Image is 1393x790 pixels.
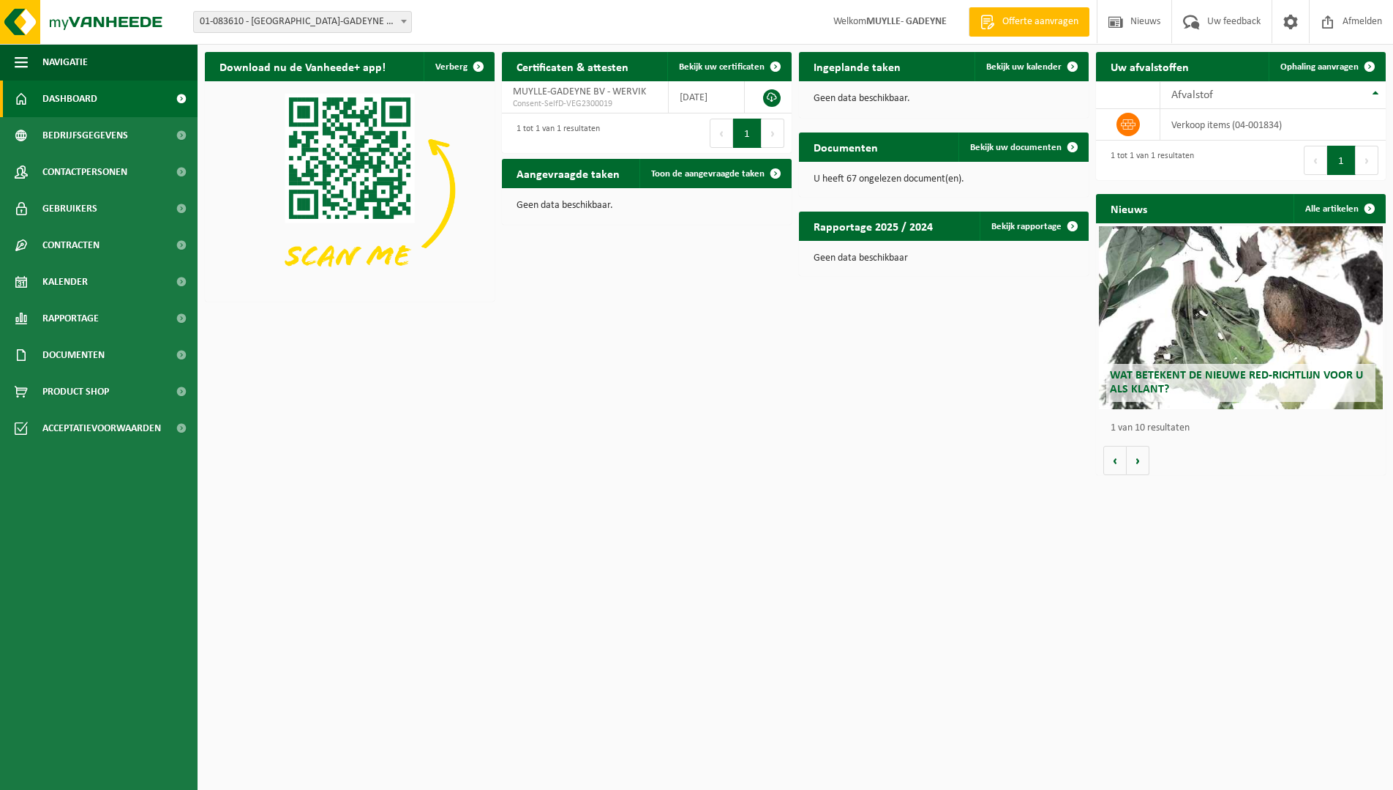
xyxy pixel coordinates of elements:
[502,52,643,81] h2: Certificaten & attesten
[42,373,109,410] span: Product Shop
[502,159,634,187] h2: Aangevraagde taken
[42,44,88,81] span: Navigatie
[799,52,915,81] h2: Ingeplande taken
[42,81,97,117] span: Dashboard
[679,62,765,72] span: Bekijk uw certificaten
[42,190,97,227] span: Gebruikers
[762,119,784,148] button: Next
[1110,370,1363,395] span: Wat betekent de nieuwe RED-richtlijn voor u als klant?
[42,264,88,300] span: Kalender
[1160,109,1386,141] td: verkoop items (04-001834)
[1111,423,1378,433] p: 1 van 10 resultaten
[509,117,600,149] div: 1 tot 1 van 1 resultaten
[193,11,412,33] span: 01-083610 - MUYLLE-GADEYNE BV - WERVIK
[1356,146,1378,175] button: Next
[1096,194,1162,223] h2: Nieuws
[42,410,161,447] span: Acceptatievoorwaarden
[1304,146,1327,175] button: Previous
[639,159,790,188] a: Toon de aangevraagde taken
[1280,62,1359,72] span: Ophaling aanvragen
[1269,52,1384,81] a: Ophaling aanvragen
[1171,89,1213,101] span: Afvalstof
[1327,146,1356,175] button: 1
[42,337,105,373] span: Documenten
[986,62,1062,72] span: Bekijk uw kalender
[1099,226,1383,409] a: Wat betekent de nieuwe RED-richtlijn voor u als klant?
[1127,446,1149,475] button: Volgende
[205,52,400,81] h2: Download nu de Vanheede+ app!
[42,227,99,264] span: Contracten
[513,86,646,97] span: MUYLLE-GADEYNE BV - WERVIK
[814,174,1074,185] p: U heeft 67 ongelezen document(en).
[424,52,493,81] button: Verberg
[980,212,1087,241] a: Bekijk rapportage
[42,154,127,190] span: Contactpersonen
[1096,52,1204,81] h2: Uw afvalstoffen
[710,119,733,148] button: Previous
[969,7,1089,37] a: Offerte aanvragen
[814,94,1074,104] p: Geen data beschikbaar.
[799,212,947,240] h2: Rapportage 2025 / 2024
[799,133,893,161] h2: Documenten
[42,117,128,154] span: Bedrijfsgegevens
[435,62,468,72] span: Verberg
[1103,446,1127,475] button: Vorige
[733,119,762,148] button: 1
[958,133,1087,162] a: Bekijk uw documenten
[866,16,947,27] strong: MUYLLE- GADEYNE
[651,169,765,179] span: Toon de aangevraagde taken
[517,201,777,211] p: Geen data beschikbaar.
[42,300,99,337] span: Rapportage
[975,52,1087,81] a: Bekijk uw kalender
[999,15,1082,29] span: Offerte aanvragen
[1293,194,1384,223] a: Alle artikelen
[970,143,1062,152] span: Bekijk uw documenten
[1103,144,1194,176] div: 1 tot 1 van 1 resultaten
[194,12,411,32] span: 01-083610 - MUYLLE-GADEYNE BV - WERVIK
[667,52,790,81] a: Bekijk uw certificaten
[205,81,495,299] img: Download de VHEPlus App
[669,81,745,113] td: [DATE]
[814,253,1074,264] p: Geen data beschikbaar
[513,98,657,110] span: Consent-SelfD-VEG2300019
